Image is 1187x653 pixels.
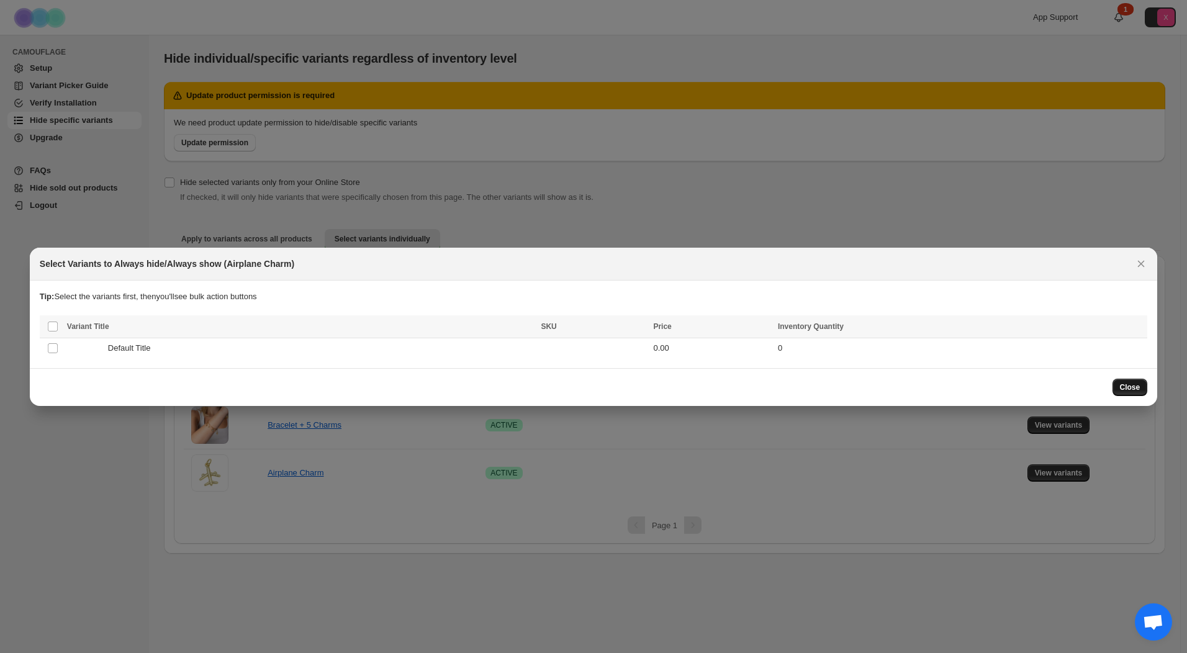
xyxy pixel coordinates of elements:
[541,322,556,331] span: SKU
[1120,382,1140,392] span: Close
[649,338,774,358] td: 0.00
[40,292,55,301] strong: Tip:
[778,322,844,331] span: Inventory Quantity
[40,290,1147,303] p: Select the variants first, then you'll see bulk action buttons
[1132,255,1150,272] button: Close
[1113,379,1148,396] button: Close
[40,258,294,270] h2: Select Variants to Always hide/Always show (Airplane Charm)
[774,338,1147,358] td: 0
[653,322,671,331] span: Price
[67,322,109,331] span: Variant Title
[1135,603,1172,641] a: Open chat
[108,342,158,354] span: Default Title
